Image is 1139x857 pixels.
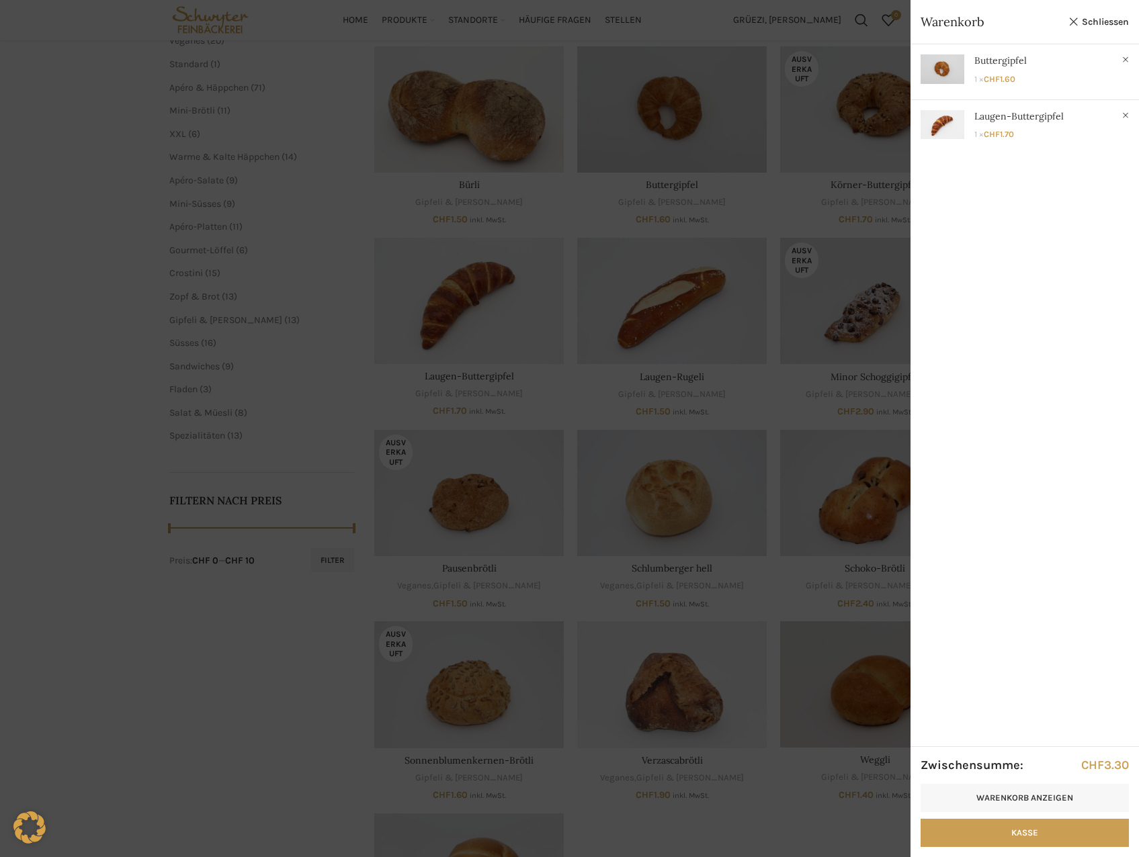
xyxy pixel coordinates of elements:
[921,13,1062,30] span: Warenkorb
[921,757,1023,774] strong: Zwischensumme:
[1068,13,1129,30] a: Schliessen
[1081,758,1129,772] bdi: 3.30
[1119,53,1132,66] a: Buttergipfel aus Warenkorb entfernen
[921,784,1129,812] a: Warenkorb anzeigen
[1119,109,1132,122] a: Laugen-Buttergipfel aus Warenkorb entfernen
[921,819,1129,847] a: Kasse
[911,44,1139,93] a: Anzeigen
[911,100,1139,149] a: Anzeigen
[1081,758,1104,772] span: CHF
